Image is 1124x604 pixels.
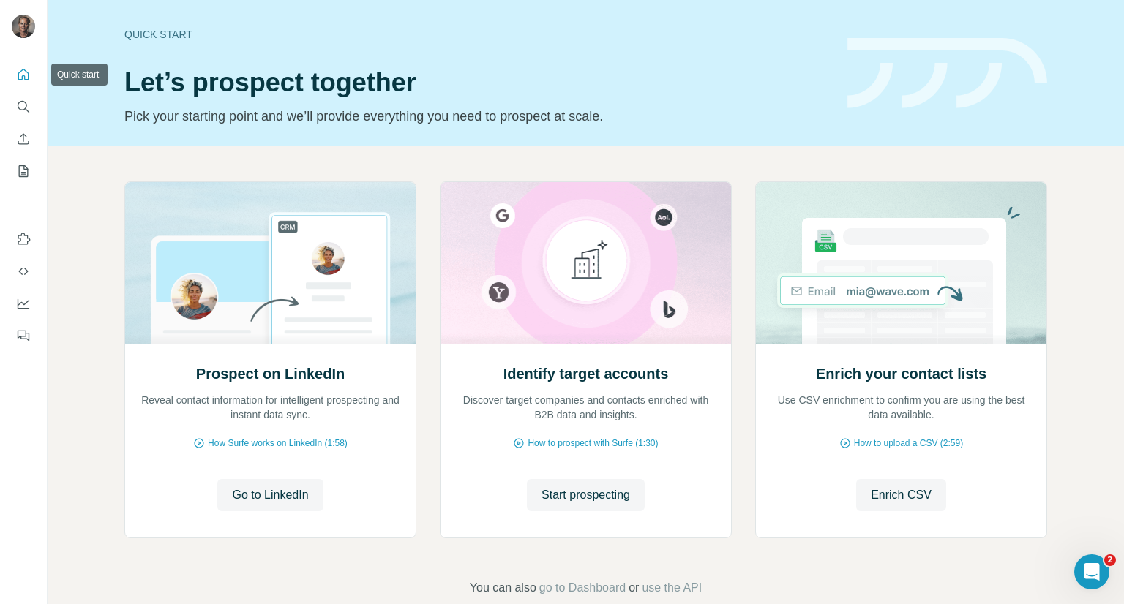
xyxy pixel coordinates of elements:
button: Feedback [12,322,35,349]
span: Start prospecting [542,486,630,504]
span: How to upload a CSV (2:59) [854,437,963,450]
img: banner [847,38,1047,109]
img: Prospect on LinkedIn [124,182,416,344]
img: Avatar [12,15,35,38]
iframe: Intercom live chat [1074,554,1109,589]
span: Go to LinkedIn [232,486,308,504]
button: Enrich CSV [12,126,35,152]
button: Start prospecting [527,479,645,511]
button: Search [12,94,35,120]
button: Use Surfe on LinkedIn [12,226,35,252]
button: go to Dashboard [539,579,626,597]
button: use the API [642,579,702,597]
p: Reveal contact information for intelligent prospecting and instant data sync. [140,393,401,422]
h2: Identify target accounts [503,363,669,384]
button: Dashboard [12,290,35,317]
img: Enrich your contact lists [755,182,1047,344]
p: Use CSV enrichment to confirm you are using the best data available. [771,393,1032,422]
button: My lists [12,158,35,184]
p: Discover target companies and contacts enriched with B2B data and insights. [455,393,716,422]
img: Identify target accounts [440,182,732,344]
button: Use Surfe API [12,258,35,284]
div: Quick start [124,27,830,42]
h1: Let’s prospect together [124,68,830,97]
p: Pick your starting point and we’ll provide everything you need to prospect at scale. [124,106,830,127]
h2: Enrich your contact lists [816,363,986,384]
button: Go to LinkedIn [217,479,323,511]
span: Enrich CSV [871,486,932,504]
h2: Prospect on LinkedIn [196,363,345,384]
button: Enrich CSV [856,479,946,511]
span: You can also [470,579,536,597]
span: 2 [1104,554,1116,566]
span: or [629,579,639,597]
span: How Surfe works on LinkedIn (1:58) [208,437,348,450]
button: Quick start [12,61,35,88]
span: How to prospect with Surfe (1:30) [528,437,658,450]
